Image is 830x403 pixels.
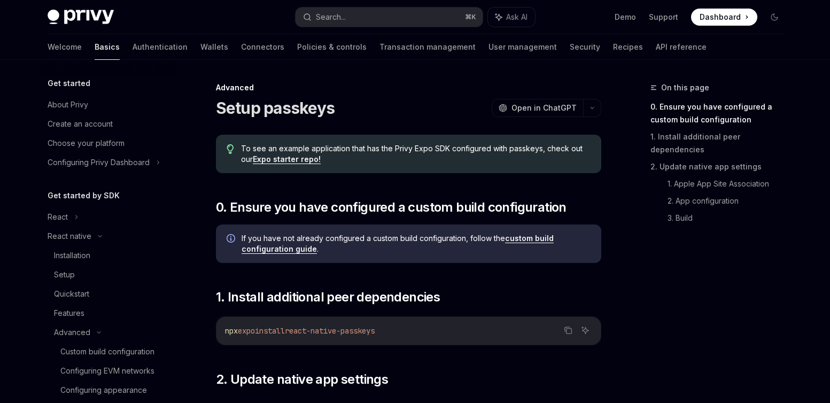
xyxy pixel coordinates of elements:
div: React [48,211,68,223]
span: Open in ChatGPT [511,103,577,113]
div: Quickstart [54,288,89,300]
a: User management [488,34,557,60]
span: To see an example application that has the Privy Expo SDK configured with passkeys, check out our [241,143,590,165]
span: 0. Ensure you have configured a custom build configuration [216,199,567,216]
svg: Info [227,234,237,245]
a: 1. Apple App Site Association [668,175,792,192]
span: npx [225,326,238,336]
a: Configuring EVM networks [39,361,176,381]
h1: Setup passkeys [216,98,335,118]
a: Welcome [48,34,82,60]
div: Configuring Privy Dashboard [48,156,150,169]
div: Setup [54,268,75,281]
div: Configuring EVM networks [60,365,154,377]
span: react-native-passkeys [285,326,375,336]
div: Advanced [216,82,601,93]
a: Installation [39,246,176,265]
span: On this page [661,81,709,94]
a: Choose your platform [39,134,176,153]
button: Open in ChatGPT [492,99,583,117]
span: Ask AI [506,12,528,22]
a: Configuring appearance [39,381,176,400]
a: Security [570,34,600,60]
a: Expo starter repo! [253,154,321,164]
h5: Get started by SDK [48,189,120,202]
a: About Privy [39,95,176,114]
div: Search... [316,11,346,24]
div: Create an account [48,118,113,130]
a: Dashboard [691,9,757,26]
span: Dashboard [700,12,741,22]
a: Basics [95,34,120,60]
a: Wallets [200,34,228,60]
div: React native [48,230,91,243]
span: 1. Install additional peer dependencies [216,289,440,306]
a: Features [39,304,176,323]
a: 2. App configuration [668,192,792,210]
span: install [255,326,285,336]
span: 2. Update native app settings [216,371,389,388]
div: Custom build configuration [60,345,154,358]
div: Advanced [54,326,90,339]
a: 3. Build [668,210,792,227]
a: Policies & controls [297,34,367,60]
a: Recipes [613,34,643,60]
a: Setup [39,265,176,284]
h5: Get started [48,77,90,90]
span: expo [238,326,255,336]
a: Demo [615,12,636,22]
button: Ask AI [488,7,535,27]
div: Configuring appearance [60,384,147,397]
div: About Privy [48,98,88,111]
a: 0. Ensure you have configured a custom build configuration [650,98,792,128]
a: Authentication [133,34,188,60]
span: ⌘ K [465,13,476,21]
img: dark logo [48,10,114,25]
span: If you have not already configured a custom build configuration, follow the . [242,233,591,254]
button: Search...⌘K [296,7,483,27]
a: 1. Install additional peer dependencies [650,128,792,158]
a: Custom build configuration [39,342,176,361]
a: Quickstart [39,284,176,304]
a: Transaction management [379,34,476,60]
a: Create an account [39,114,176,134]
a: API reference [656,34,707,60]
div: Features [54,307,84,320]
a: Support [649,12,678,22]
button: Copy the contents from the code block [561,323,575,337]
svg: Tip [227,144,234,154]
a: Connectors [241,34,284,60]
div: Installation [54,249,90,262]
button: Toggle dark mode [766,9,783,26]
a: 2. Update native app settings [650,158,792,175]
button: Ask AI [578,323,592,337]
div: Choose your platform [48,137,125,150]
